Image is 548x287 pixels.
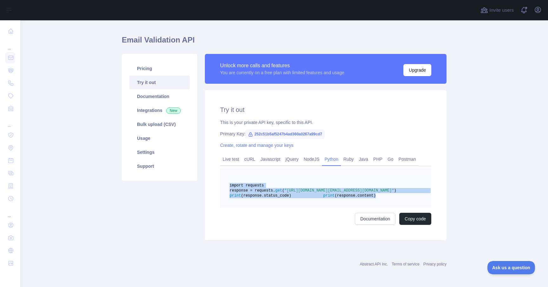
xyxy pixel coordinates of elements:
div: ... [5,38,15,51]
a: Go [385,154,396,164]
a: Create, rotate and manage your keys [220,143,293,148]
a: PHP [371,154,385,164]
span: (response.status_code) [241,193,291,198]
span: ( [282,188,284,193]
button: Copy code [399,213,431,225]
a: Python [322,154,341,164]
button: Upgrade [403,64,431,76]
span: Invite users [489,7,514,14]
span: (response.content) [335,193,376,198]
iframe: Toggle Customer Support [487,261,535,274]
a: Pricing [129,62,190,75]
a: Abstract API Inc. [360,262,388,266]
span: print [323,193,335,198]
span: print [230,193,241,198]
span: "[URL][DOMAIN_NAME][EMAIL_ADDRESS][DOMAIN_NAME]" [284,188,394,193]
a: Ruby [341,154,356,164]
a: Settings [129,145,190,159]
span: get [275,188,282,193]
a: Live test [220,154,242,164]
span: import requests [230,183,264,188]
a: Privacy policy [423,262,447,266]
a: NodeJS [301,154,322,164]
h1: Email Validation API [122,35,447,50]
a: Integrations New [129,103,190,117]
a: cURL [242,154,258,164]
a: Bulk upload (CSV) [129,117,190,131]
a: Javascript [258,154,283,164]
a: Java [356,154,371,164]
span: ) [394,188,396,193]
span: 252c51b5af5247b4ad360a0267a99cd7 [245,129,325,139]
button: Invite users [479,5,515,15]
span: New [166,108,181,114]
a: Documentation [129,89,190,103]
div: You are currently on a free plan with limited features and usage [220,69,344,76]
a: Postman [396,154,419,164]
a: jQuery [283,154,301,164]
a: Terms of service [392,262,419,266]
a: Support [129,159,190,173]
div: Unlock more calls and features [220,62,344,69]
a: Try it out [129,75,190,89]
a: Usage [129,131,190,145]
h2: Try it out [220,105,431,114]
div: This is your private API key, specific to this API. [220,119,431,126]
div: Primary Key: [220,131,431,137]
div: ... [5,115,15,128]
span: response = requests. [230,188,275,193]
a: Documentation [355,213,395,225]
div: ... [5,205,15,218]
